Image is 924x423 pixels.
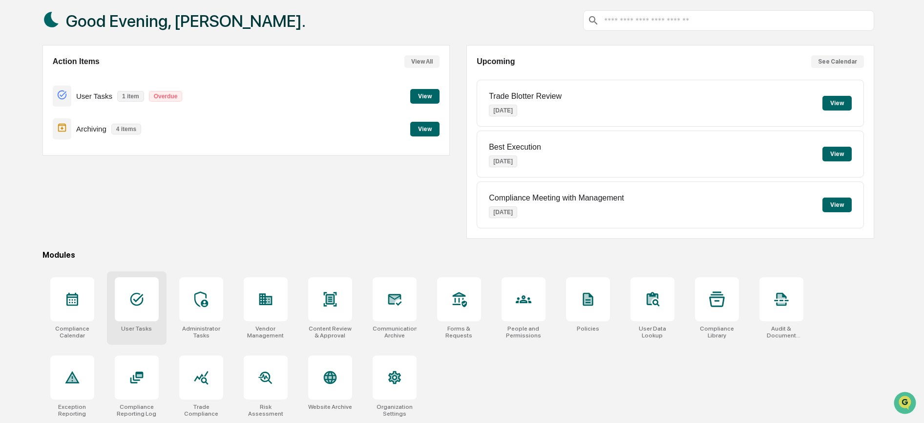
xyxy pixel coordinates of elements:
[759,325,803,339] div: Audit & Document Logs
[20,142,62,152] span: Data Lookup
[410,89,440,104] button: View
[6,138,65,156] a: 🔎Data Lookup
[50,403,94,417] div: Exception Reporting
[489,143,541,152] p: Best Execution
[53,57,100,66] h2: Action Items
[117,91,144,102] p: 1 item
[630,325,674,339] div: User Data Lookup
[179,325,223,339] div: Administrator Tasks
[695,325,739,339] div: Compliance Library
[121,325,152,332] div: User Tasks
[66,11,306,31] h1: Good Evening, [PERSON_NAME].
[489,105,517,116] p: [DATE]
[577,325,599,332] div: Policies
[50,325,94,339] div: Compliance Calendar
[33,85,124,92] div: We're available if you need us!
[502,325,546,339] div: People and Permissions
[179,403,223,417] div: Trade Compliance
[811,55,864,68] button: See Calendar
[111,124,141,134] p: 4 items
[489,92,562,101] p: Trade Blotter Review
[308,325,352,339] div: Content Review & Approval
[6,119,67,137] a: 🖐️Preclearance
[10,21,178,36] p: How can we help?
[489,194,624,202] p: Compliance Meeting with Management
[76,92,112,100] p: User Tasks
[97,166,118,173] span: Pylon
[81,123,121,133] span: Attestations
[489,156,517,167] p: [DATE]
[437,325,481,339] div: Forms & Requests
[893,391,919,417] iframe: Open customer support
[244,403,288,417] div: Risk Assessment
[42,250,874,260] div: Modules
[10,143,18,151] div: 🔎
[308,403,352,410] div: Website Archive
[10,75,27,92] img: 1746055101610-c473b297-6a78-478c-a979-82029cc54cd1
[71,124,79,132] div: 🗄️
[410,122,440,136] button: View
[244,325,288,339] div: Vendor Management
[20,123,63,133] span: Preclearance
[115,403,159,417] div: Compliance Reporting Log
[69,165,118,173] a: Powered byPylon
[373,403,417,417] div: Organization Settings
[410,124,440,133] a: View
[404,55,440,68] button: View All
[489,206,517,218] p: [DATE]
[166,78,178,89] button: Start new chat
[410,91,440,100] a: View
[67,119,125,137] a: 🗄️Attestations
[373,325,417,339] div: Communications Archive
[33,75,160,85] div: Start new chat
[822,198,852,212] button: View
[477,57,515,66] h2: Upcoming
[76,125,106,133] p: Archiving
[822,96,852,111] button: View
[10,124,18,132] div: 🖐️
[149,91,183,102] p: Overdue
[822,147,852,161] button: View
